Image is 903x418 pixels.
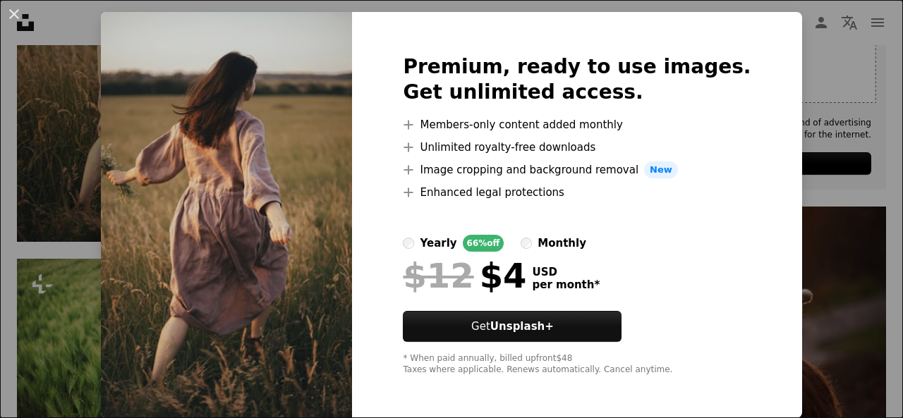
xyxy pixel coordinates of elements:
img: premium_photo-1661683519100-88207fe690a1 [101,12,352,418]
div: $4 [403,257,526,294]
span: $12 [403,257,473,294]
li: Members-only content added monthly [403,116,751,133]
div: monthly [538,235,586,252]
li: Image cropping and background removal [403,161,751,178]
div: * When paid annually, billed upfront $48 Taxes where applicable. Renews automatically. Cancel any... [403,353,751,376]
li: Enhanced legal protections [403,184,751,201]
input: monthly [521,238,532,249]
h2: Premium, ready to use images. Get unlimited access. [403,54,751,105]
button: GetUnsplash+ [403,311,622,342]
span: per month * [532,278,600,291]
div: yearly [420,235,456,252]
strong: Unsplash+ [490,320,554,333]
input: yearly66%off [403,238,414,249]
span: New [644,161,678,178]
div: 66% off [463,235,504,252]
li: Unlimited royalty-free downloads [403,139,751,156]
span: USD [532,266,600,278]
